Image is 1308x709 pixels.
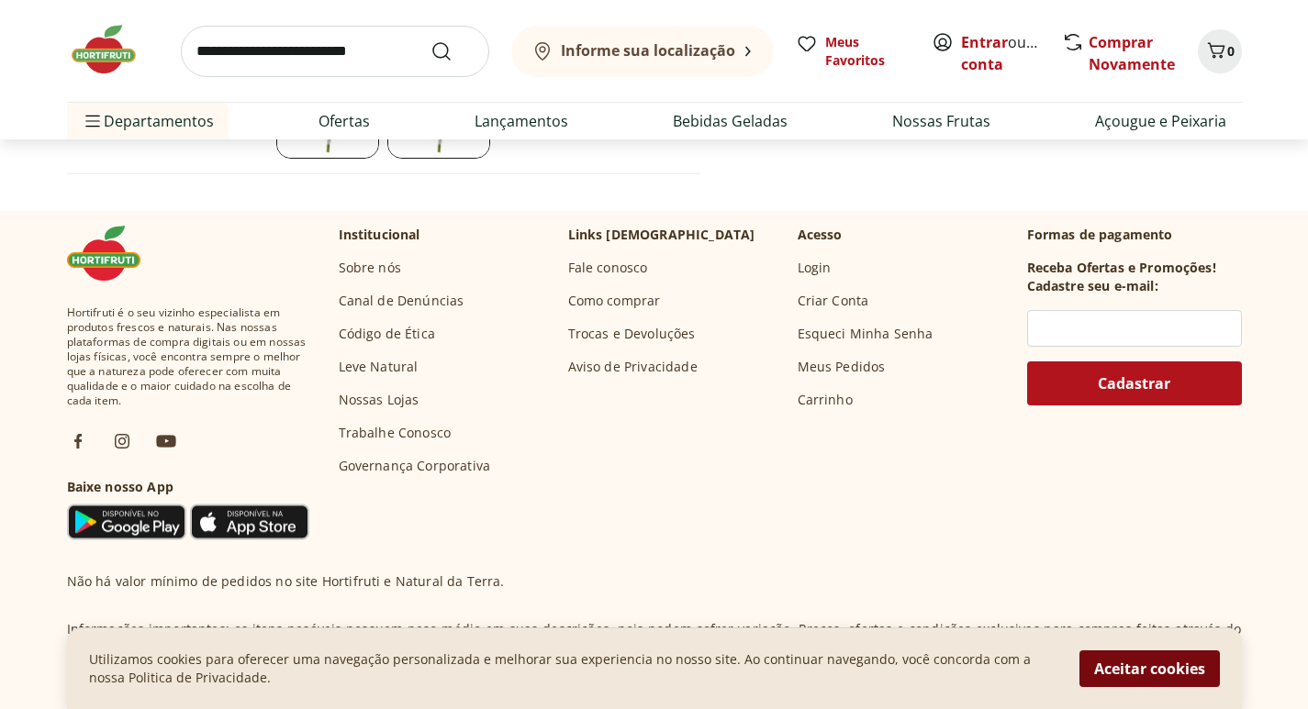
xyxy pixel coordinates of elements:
[1027,361,1242,405] button: Cadastrar
[568,325,696,343] a: Trocas e Devoluções
[511,26,774,77] button: Informe sua localização
[1098,376,1170,391] span: Cadastrar
[568,358,698,376] a: Aviso de Privacidade
[1198,29,1242,73] button: Carrinho
[568,226,755,244] p: Links [DEMOGRAPHIC_DATA]
[892,110,990,132] a: Nossas Frutas
[319,110,370,132] a: Ofertas
[67,572,505,591] p: Não há valor mínimo de pedidos no site Hortifruti e Natural da Terra.
[89,650,1057,687] p: Utilizamos cookies para oferecer uma navegação personalizada e melhorar sua experiencia no nosso ...
[568,292,661,310] a: Como comprar
[111,430,133,452] img: ig
[961,31,1043,75] span: ou
[1089,32,1175,74] a: Comprar Novamente
[961,32,1062,74] a: Criar conta
[798,325,933,343] a: Esqueci Minha Senha
[673,110,788,132] a: Bebidas Geladas
[339,325,435,343] a: Código de Ética
[67,226,159,281] img: Hortifruti
[475,110,568,132] a: Lançamentos
[339,457,491,475] a: Governança Corporativa
[1027,277,1158,295] h3: Cadastre seu e-mail:
[1079,650,1220,687] button: Aceitar cookies
[1027,259,1216,277] h3: Receba Ofertas e Promoções!
[339,292,464,310] a: Canal de Denúncias
[190,504,309,540] img: App Store Icon
[568,259,648,277] a: Fale conosco
[82,99,214,143] span: Departamentos
[798,358,886,376] a: Meus Pedidos
[430,40,475,62] button: Submit Search
[339,424,452,442] a: Trabalhe Conosco
[1027,226,1242,244] p: Formas de pagamento
[796,33,910,70] a: Meus Favoritos
[155,430,177,452] img: ytb
[339,259,401,277] a: Sobre nós
[798,259,832,277] a: Login
[825,33,910,70] span: Meus Favoritos
[67,478,309,496] h3: Baixe nosso App
[181,26,489,77] input: search
[339,391,419,409] a: Nossas Lojas
[1095,110,1226,132] a: Açougue e Peixaria
[798,391,853,409] a: Carrinho
[67,504,186,540] img: Google Play Icon
[561,40,735,61] b: Informe sua localização
[798,226,843,244] p: Acesso
[798,292,869,310] a: Criar Conta
[67,620,1242,675] p: Informações importantes: os itens pesáveis possuem peso médio em suas descrições, pois podem sofr...
[67,430,89,452] img: fb
[339,358,419,376] a: Leve Natural
[961,32,1008,52] a: Entrar
[339,226,420,244] p: Institucional
[67,22,159,77] img: Hortifruti
[67,305,309,408] span: Hortifruti é o seu vizinho especialista em produtos frescos e naturais. Nas nossas plataformas de...
[1227,42,1235,60] span: 0
[82,99,104,143] button: Menu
